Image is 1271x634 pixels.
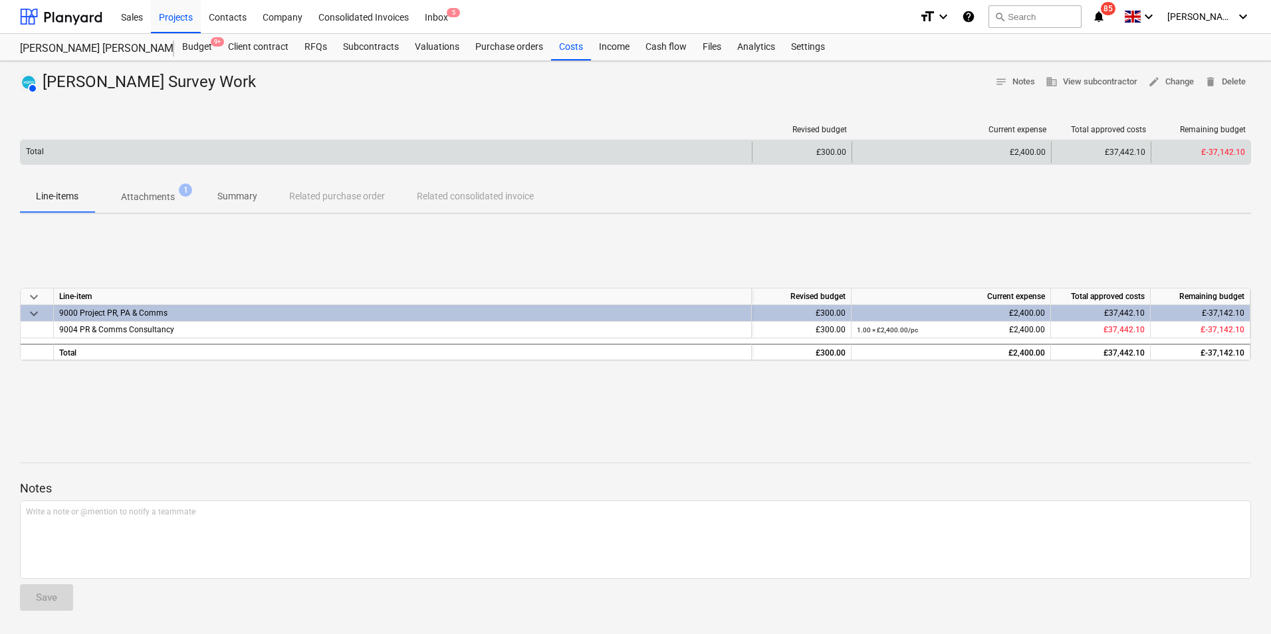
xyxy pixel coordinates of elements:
small: 1.00 × £2,400.00 / pc [857,326,918,334]
img: xero.svg [22,76,35,89]
button: Search [988,5,1082,28]
span: keyboard_arrow_down [26,289,42,305]
span: Delete [1205,74,1246,90]
a: Costs [551,34,591,60]
span: £-37,142.10 [1201,325,1244,334]
span: £37,442.10 [1103,325,1145,334]
a: Valuations [407,34,467,60]
div: Line-item [54,288,752,305]
i: keyboard_arrow_down [1235,9,1251,25]
div: £-37,142.10 [1151,344,1250,360]
div: [PERSON_NAME] Survey Work [20,72,261,93]
div: £300.00 [752,344,852,360]
div: Current expense [858,125,1046,134]
div: Revised budget [758,125,847,134]
div: Total [54,344,752,360]
iframe: Chat Widget [1205,570,1271,634]
div: £-37,142.10 [1151,305,1250,322]
span: search [994,11,1005,22]
div: £37,442.10 [1051,142,1151,163]
div: Total approved costs [1051,288,1151,305]
span: View subcontractor [1046,74,1137,90]
span: keyboard_arrow_down [26,306,42,322]
div: £2,400.00 [858,148,1046,157]
p: Line-items [36,189,78,203]
span: [PERSON_NAME] [1167,11,1234,22]
div: Remaining budget [1151,288,1250,305]
div: £2,400.00 [857,345,1045,362]
button: Change [1143,72,1199,92]
p: Total [26,146,44,158]
p: Summary [217,189,257,203]
span: edit [1148,76,1160,88]
div: £300.00 [752,142,852,163]
a: Purchase orders [467,34,551,60]
i: keyboard_arrow_down [1141,9,1157,25]
div: £37,442.10 [1051,344,1151,360]
span: delete [1205,76,1216,88]
a: Analytics [729,34,783,60]
span: 85 [1101,2,1115,15]
a: RFQs [296,34,335,60]
div: £300.00 [752,305,852,322]
span: 9+ [211,37,224,47]
button: Delete [1199,72,1251,92]
span: Notes [995,74,1035,90]
div: Invoice has been synced with Xero and its status is currently AUTHORISED [20,72,37,93]
div: Remaining budget [1157,125,1246,134]
a: Client contract [220,34,296,60]
button: Notes [990,72,1040,92]
div: Total approved costs [1057,125,1146,134]
div: [PERSON_NAME] [PERSON_NAME] [20,42,158,56]
i: Knowledge base [962,9,975,25]
span: £-37,142.10 [1201,148,1245,157]
a: Budget9+ [174,34,220,60]
span: 1 [179,183,192,197]
span: business [1046,76,1058,88]
div: £37,442.10 [1051,305,1151,322]
span: notes [995,76,1007,88]
i: format_size [919,9,935,25]
div: 9000 Project PR, PA & Comms [59,305,746,321]
span: 9004 PR & Comms Consultancy [59,325,174,334]
button: View subcontractor [1040,72,1143,92]
span: Change [1148,74,1194,90]
div: £300.00 [752,322,852,338]
i: notifications [1092,9,1105,25]
a: Income [591,34,637,60]
a: Subcontracts [335,34,407,60]
div: Revised budget [752,288,852,305]
p: Notes [20,480,1251,496]
div: Current expense [852,288,1051,305]
a: Settings [783,34,833,60]
span: 5 [447,8,460,17]
a: Cash flow [637,34,695,60]
div: Budget [174,34,220,60]
div: £2,400.00 [857,305,1045,322]
a: Files [695,34,729,60]
div: £2,400.00 [857,322,1045,338]
i: keyboard_arrow_down [935,9,951,25]
p: Attachments [121,190,175,204]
